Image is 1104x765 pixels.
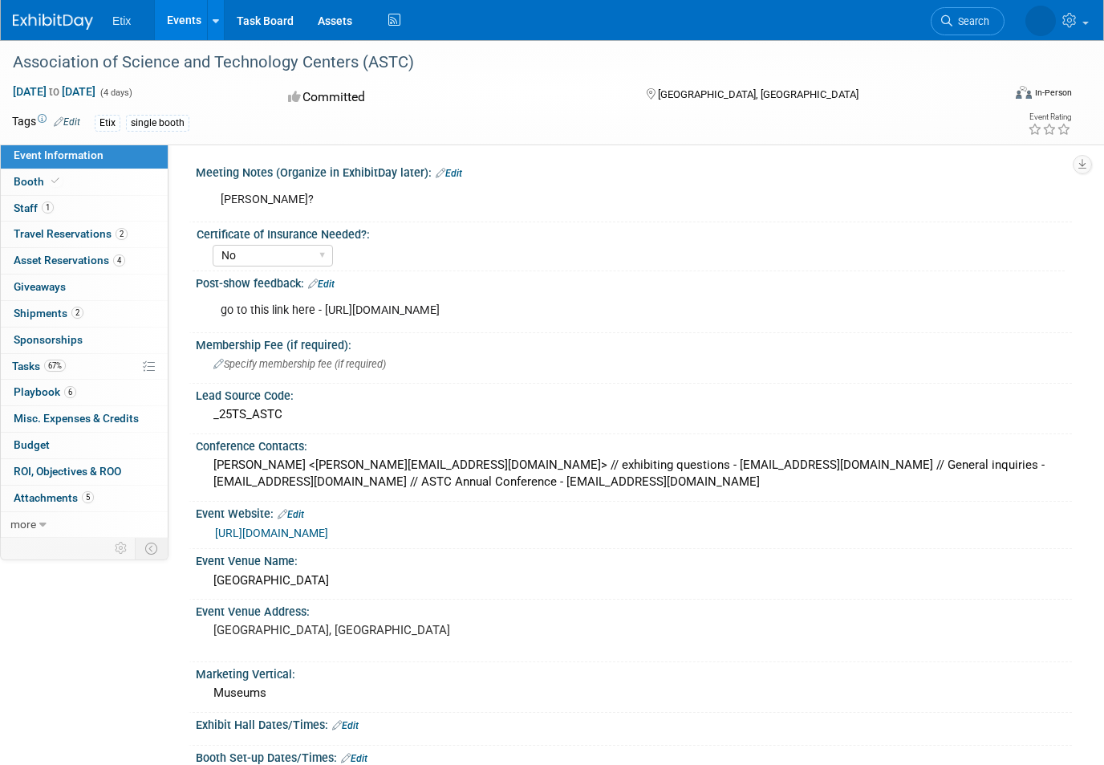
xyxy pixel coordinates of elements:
span: more [10,518,36,531]
div: Association of Science and Technology Centers (ASTC) [7,48,981,77]
div: [GEOGRAPHIC_DATA] [208,568,1060,593]
a: Edit [278,509,304,520]
div: Committed [283,83,620,112]
span: Booth [14,175,63,188]
td: Personalize Event Tab Strip [108,538,136,559]
span: Giveaways [14,280,66,293]
div: Membership Fee (if required): [196,333,1072,353]
a: Attachments5 [1,486,168,511]
a: Staff1 [1,196,168,222]
span: 5 [82,491,94,503]
span: Sponsorships [14,333,83,346]
div: Etix [95,115,120,132]
span: 2 [71,307,83,319]
a: Sponsorships [1,328,168,353]
td: Toggle Event Tabs [136,538,168,559]
a: Budget [1,433,168,458]
div: Marketing Vertical: [196,662,1072,682]
a: Playbook6 [1,380,168,405]
div: Post-show feedback: [196,271,1072,292]
a: Tasks67% [1,354,168,380]
span: Misc. Expenses & Credits [14,412,139,425]
div: [PERSON_NAME]? [209,184,902,216]
div: Museums [208,681,1060,706]
a: Edit [436,168,462,179]
span: Shipments [14,307,83,319]
td: Tags [12,113,80,132]
span: Attachments [14,491,94,504]
div: Conference Contacts: [196,434,1072,454]
div: Lead Source Code: [196,384,1072,404]
span: 67% [44,360,66,372]
a: Edit [308,279,335,290]
a: Booth [1,169,168,195]
a: Search [931,7,1005,35]
span: [DATE] [DATE] [12,84,96,99]
div: In-Person [1034,87,1072,99]
pre: [GEOGRAPHIC_DATA], [GEOGRAPHIC_DATA] [213,623,543,637]
div: single booth [126,115,189,132]
span: Search [952,15,989,27]
a: more [1,512,168,538]
span: Tasks [12,360,66,372]
div: Certificate of Insurance Needed?: [197,222,1065,242]
a: ROI, Objectives & ROO [1,459,168,485]
div: Meeting Notes (Organize in ExhibitDay later): [196,161,1072,181]
span: to [47,85,62,98]
span: Travel Reservations [14,227,128,240]
div: Exhibit Hall Dates/Times: [196,713,1072,734]
img: Todd Pryor [1025,6,1056,36]
div: Event Format [915,83,1072,108]
a: Giveaways [1,275,168,300]
span: Specify membership fee (if required) [213,358,386,370]
div: Event Venue Name: [196,549,1072,569]
i: Booth reservation complete [51,177,59,185]
span: (4 days) [99,87,132,98]
span: 2 [116,228,128,240]
span: Asset Reservations [14,254,125,267]
img: ExhibitDay [13,14,93,30]
span: Event Information [14,149,103,161]
a: Edit [341,753,367,764]
a: Asset Reservations4 [1,248,168,274]
a: Event Information [1,143,168,169]
a: Travel Reservations2 [1,222,168,247]
a: Edit [332,720,359,731]
span: Etix [112,14,131,27]
a: Shipments2 [1,301,168,327]
span: 1 [42,201,54,214]
a: Edit [54,116,80,128]
span: Playbook [14,385,76,398]
div: _25TS_ASTC [208,402,1060,427]
a: [URL][DOMAIN_NAME] [215,527,328,539]
span: Staff [14,201,54,214]
div: Event Rating [1028,113,1071,121]
span: [GEOGRAPHIC_DATA], [GEOGRAPHIC_DATA] [658,88,858,100]
div: Event Website: [196,502,1072,523]
div: [PERSON_NAME] <[PERSON_NAME][EMAIL_ADDRESS][DOMAIN_NAME]> // exhibiting questions - [EMAIL_ADDRES... [208,453,1060,495]
span: ROI, Objectives & ROO [14,465,121,478]
span: Budget [14,438,50,451]
span: 6 [64,386,76,398]
a: Misc. Expenses & Credits [1,406,168,432]
span: 4 [113,254,125,267]
div: Event Venue Address: [196,600,1072,620]
div: go to this link here - [URL][DOMAIN_NAME] [209,295,902,327]
img: Format-Inperson.png [1016,86,1032,99]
